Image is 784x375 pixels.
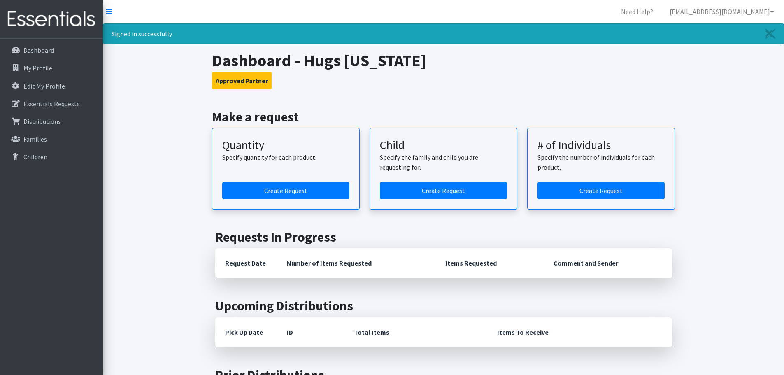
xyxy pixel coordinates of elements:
a: Dashboard [3,42,100,58]
p: Dashboard [23,46,54,54]
p: Distributions [23,117,61,126]
p: Specify the family and child you are requesting for. [380,152,507,172]
a: Children [3,149,100,165]
h2: Requests In Progress [215,229,672,245]
th: Comment and Sender [544,248,672,278]
p: Specify the number of individuals for each product. [537,152,665,172]
th: Number of Items Requested [277,248,436,278]
th: Request Date [215,248,277,278]
a: Essentials Requests [3,95,100,112]
a: Need Help? [614,3,660,20]
a: Create a request by number of individuals [537,182,665,199]
a: [EMAIL_ADDRESS][DOMAIN_NAME] [663,3,781,20]
th: Total Items [344,317,487,347]
h3: Quantity [222,138,349,152]
h3: # of Individuals [537,138,665,152]
a: Create a request by quantity [222,182,349,199]
th: ID [277,317,344,347]
p: Essentials Requests [23,100,80,108]
h2: Make a request [212,109,675,125]
p: Edit My Profile [23,82,65,90]
a: Close [757,24,784,44]
a: My Profile [3,60,100,76]
th: Pick Up Date [215,317,277,347]
img: HumanEssentials [3,5,100,33]
th: Items Requested [435,248,544,278]
h2: Upcoming Distributions [215,298,672,314]
h3: Child [380,138,507,152]
a: Families [3,131,100,147]
button: Approved Partner [212,72,272,89]
p: Specify quantity for each product. [222,152,349,162]
a: Create a request for a child or family [380,182,507,199]
h1: Dashboard - Hugs [US_STATE] [212,51,675,70]
p: Families [23,135,47,143]
a: Distributions [3,113,100,130]
th: Items To Receive [487,317,672,347]
p: My Profile [23,64,52,72]
div: Signed in successfully. [103,23,784,44]
p: Children [23,153,47,161]
a: Edit My Profile [3,78,100,94]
